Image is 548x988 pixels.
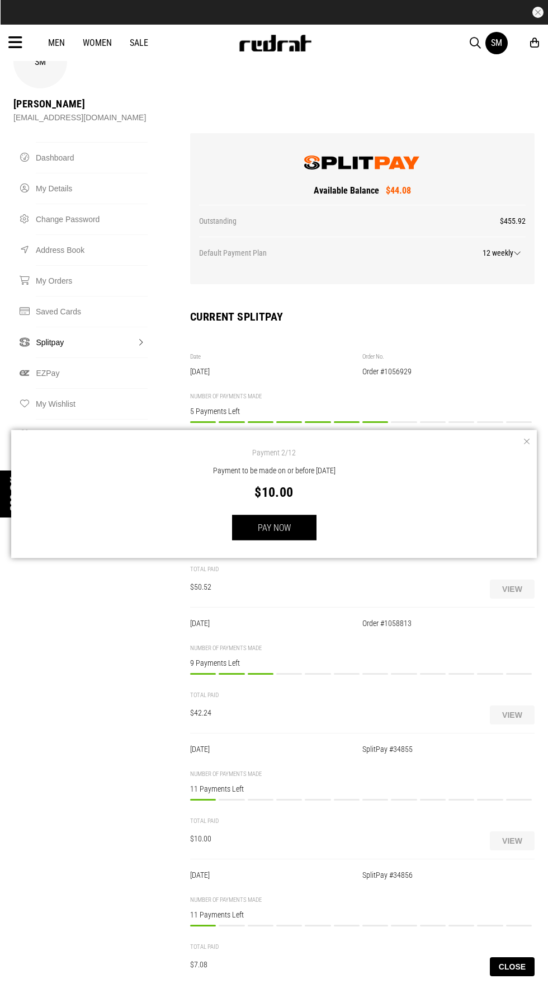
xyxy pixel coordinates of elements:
button: View [490,705,535,724]
img: Redrat logo [238,35,312,51]
a: My Details [36,173,148,204]
div: Order #1058813 [362,619,535,628]
div: Date [190,353,362,361]
div: Order No. [362,353,535,361]
div: SM [13,35,67,88]
div: [DATE] [190,871,362,879]
a: Saved Cards [36,296,148,327]
div: NUMBER OF PAYMENTS MADE [190,393,535,401]
div: [DATE] [190,619,362,628]
div: [DATE] [190,745,362,754]
div: SplitPay #34856 [362,871,535,879]
button: Open LiveChat chat widget [9,4,42,38]
a: EZPay [36,357,148,388]
button: Close [490,957,535,976]
div: SM [491,37,502,48]
img: SplitPay [304,156,421,170]
span: $20 Off [8,477,20,511]
div: Payment 2/12 [29,448,519,457]
a: Women [83,37,112,48]
div: $50.52 [190,582,238,601]
span: 11 Payments Left [190,910,244,919]
div: Order #1056929 [362,367,535,376]
div: $10.00 [29,484,519,502]
div: NUMBER OF PAYMENTS MADE [190,644,535,653]
div: $42.24 [190,708,238,727]
a: Change Password [36,204,148,234]
div: Default Payment Plan [199,237,526,275]
div: Payment to be made on or before [DATE] [29,466,519,475]
a: Men [48,37,65,48]
div: [DATE] [190,367,362,376]
a: My Orders [36,265,148,296]
nav: Account [13,142,148,511]
span: $44.08 [379,185,411,196]
div: Available Balance [199,185,526,205]
div: SplitPay #34855 [362,745,535,754]
div: TOTAL PAID [190,691,535,700]
div: Outstanding [199,205,526,237]
div: NUMBER OF PAYMENTS MADE [190,770,535,779]
button: View [490,580,535,599]
h2: Current SplitPay [190,311,535,322]
div: $7.08 [190,960,238,979]
div: NUMBER OF PAYMENTS MADE [190,896,535,905]
a: My Gift Cards [36,419,148,450]
div: TOTAL PAID [190,817,535,826]
button: PAY NOW [232,515,316,540]
span: 5 Payments Left [190,407,240,416]
iframe: Customer reviews powered by Trustpilot [190,7,358,18]
span: $455.92 [500,217,526,225]
span: 9 Payments Left [190,658,240,667]
a: Address Book [36,234,148,265]
a: Dashboard [36,142,148,173]
a: Splitpay [36,327,148,357]
a: My Wishlist [36,388,148,419]
div: $10.00 [190,834,238,853]
span: 12 weekly [483,248,521,257]
button: View [490,831,535,850]
div: TOTAL PAID [190,566,535,574]
div: [EMAIL_ADDRESS][DOMAIN_NAME] [13,111,146,124]
div: [PERSON_NAME] [13,97,146,111]
a: Sale [130,37,148,48]
div: TOTAL PAID [190,943,535,952]
span: 11 Payments Left [190,784,244,793]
